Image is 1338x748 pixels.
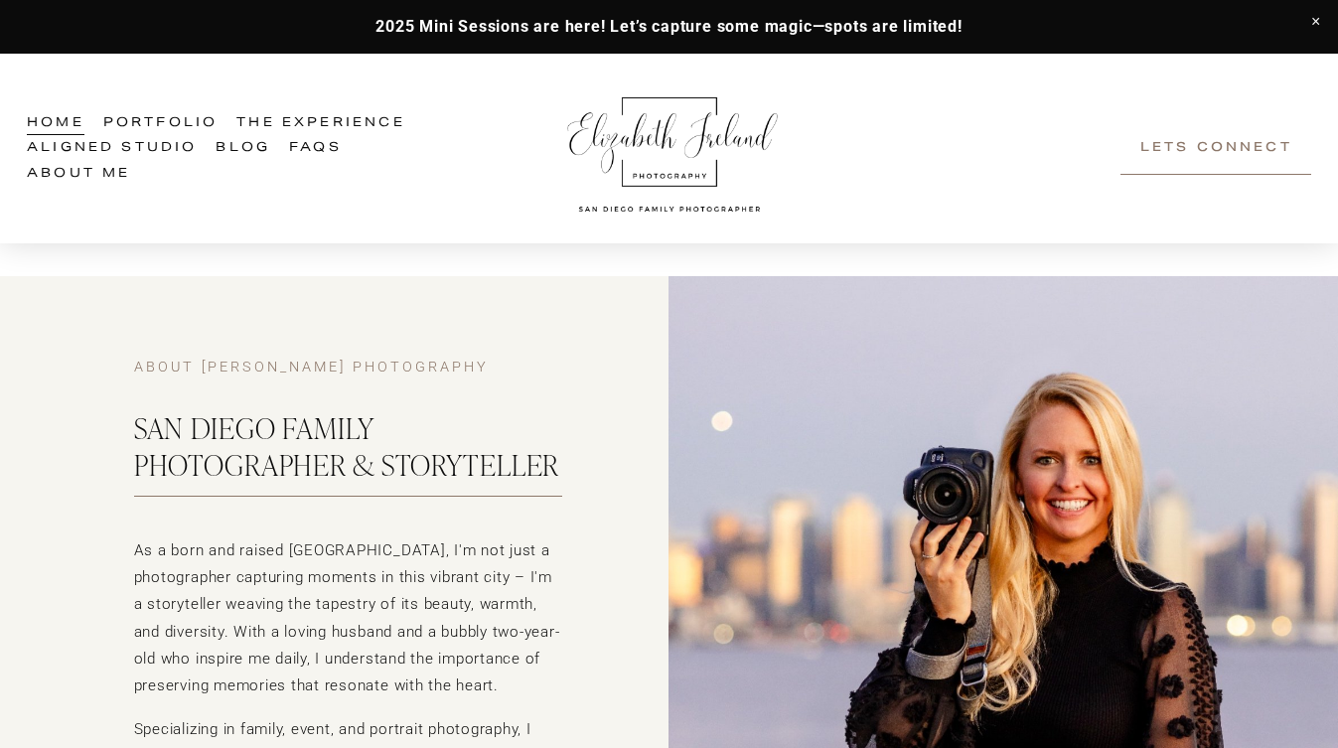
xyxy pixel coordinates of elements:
[134,359,562,377] h4: About [PERSON_NAME] Photography
[289,136,342,162] a: FAQs
[27,161,131,187] a: About Me
[556,78,785,220] img: Elizabeth Ireland Photography San Diego Family Photographer
[103,110,219,136] a: Portfolio
[1120,123,1311,175] a: Lets Connect
[236,112,405,135] span: The Experience
[216,136,270,162] a: Blog
[134,409,562,482] h3: san diego family Photographer & Storyteller
[27,136,198,162] a: Aligned Studio
[236,110,405,136] a: folder dropdown
[27,110,84,136] a: Home
[134,537,562,700] p: As a born and raised [GEOGRAPHIC_DATA], I'm not just a photographer capturing moments in this vib...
